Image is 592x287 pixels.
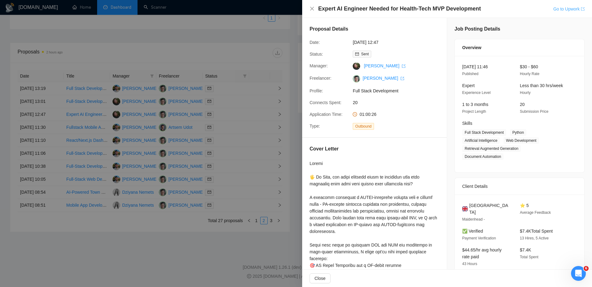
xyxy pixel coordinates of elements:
[520,91,531,95] span: Hourly
[520,203,529,208] span: ⭐ 5
[520,229,553,234] span: $7.4K Total Spent
[310,63,328,68] span: Manager:
[310,52,323,57] span: Status:
[462,129,506,136] span: Full Stack Development
[310,25,348,33] h5: Proposal Details
[520,72,539,76] span: Hourly Rate
[462,205,468,212] img: 🇬🇧
[462,91,491,95] span: Experience Level
[520,255,538,259] span: Total Spent
[462,137,500,144] span: Artificial Intelligence
[462,217,485,222] span: Maidenhead -
[520,210,551,215] span: Average Feedback
[571,266,586,281] iframe: Intercom live chat
[353,99,445,106] span: 20
[462,262,477,266] span: 43 Hours
[462,64,488,69] span: [DATE] 11:46
[581,7,585,11] span: export
[510,129,526,136] span: Python
[462,83,475,88] span: Expert
[462,236,496,240] span: Payment Verification
[310,76,331,81] span: Freelancer:
[310,6,314,11] button: Close
[318,5,481,13] h4: Expert AI Engineer Needed for Health-Tech MVP Development
[520,247,531,252] span: $7.4K
[310,145,339,153] h5: Cover Letter
[462,247,502,259] span: $44.65/hr avg hourly rate paid
[462,121,472,126] span: Skills
[520,102,525,107] span: 20
[469,202,510,216] span: [GEOGRAPHIC_DATA]
[310,112,343,117] span: Application Time:
[310,100,342,105] span: Connects Spent:
[462,44,481,51] span: Overview
[353,123,374,130] span: Outbound
[504,137,539,144] span: Web Development
[360,112,376,117] span: 01:00:26
[353,87,445,94] span: Full Stack Development
[353,75,360,82] img: c1Tebym3BND9d52IcgAhOjDIggZNrr93DrArCnDDhQCo9DNa2fMdUdlKkX3cX7l7jn
[364,63,405,68] a: [PERSON_NAME] export
[310,273,331,283] button: Close
[454,25,500,33] h5: Job Posting Details
[462,145,521,152] span: Retrieval Augmented Generation
[353,39,445,46] span: [DATE] 12:47
[520,236,549,240] span: 13 Hires, 5 Active
[520,109,549,114] span: Submission Price
[310,40,320,45] span: Date:
[584,266,589,271] span: 6
[553,6,585,11] a: Go to Upworkexport
[310,124,320,129] span: Type:
[520,83,563,88] span: Less than 30 hrs/week
[402,64,405,68] span: export
[310,6,314,11] span: close
[361,52,369,56] span: Sent
[462,229,483,234] span: ✅ Verified
[355,52,359,56] span: mail
[462,102,488,107] span: 1 to 3 months
[462,153,504,160] span: Document Automation
[314,275,326,282] span: Close
[462,72,479,76] span: Published
[353,112,357,116] span: clock-circle
[310,88,323,93] span: Profile:
[520,64,538,69] span: $30 - $60
[401,77,404,80] span: export
[462,109,486,114] span: Project Length
[462,178,577,195] div: Client Details
[363,76,404,81] a: [PERSON_NAME] export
